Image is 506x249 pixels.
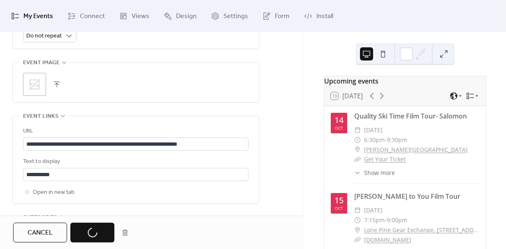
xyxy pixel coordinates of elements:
[132,10,149,23] span: Views
[364,225,479,235] a: Lone Pine Gear Exchange, [STREET_ADDRESS]
[364,145,468,155] a: [PERSON_NAME][GEOGRAPHIC_DATA]
[354,125,361,135] div: ​
[364,215,385,225] span: 7:15pm
[158,3,203,29] a: Design
[26,30,62,42] span: Do not repeat
[354,135,361,145] div: ​
[205,3,254,29] a: Settings
[354,192,460,201] a: [PERSON_NAME] to You Film Tour
[28,228,53,238] span: Cancel
[324,76,486,86] div: Upcoming events
[354,215,361,225] div: ​
[316,10,333,23] span: Install
[364,155,406,163] a: Get Your Ticket
[387,215,407,225] span: 9:00pm
[23,157,247,167] div: Text to display
[23,10,53,23] span: My Events
[298,3,339,29] a: Install
[335,126,343,130] div: Oct
[354,145,361,155] div: ​
[113,3,156,29] a: Views
[354,205,361,215] div: ​
[354,235,361,245] div: ​
[387,135,407,145] span: 9:30pm
[23,73,46,96] div: ;
[33,188,74,198] span: Open in new tab
[335,206,343,210] div: Oct
[176,10,197,23] span: Design
[354,168,361,177] div: ​
[354,225,361,235] div: ​
[364,125,383,135] span: [DATE]
[334,196,344,205] div: 15
[275,10,290,23] span: Form
[23,213,57,223] span: Categories
[23,126,247,136] div: URL
[13,223,67,242] button: Cancel
[364,236,411,244] a: [DOMAIN_NAME]
[23,112,58,121] span: Event links
[364,168,395,177] span: Show more
[256,3,296,29] a: Form
[5,3,59,29] a: My Events
[80,10,105,23] span: Connect
[364,135,385,145] span: 6:30pm
[385,215,387,225] span: -
[61,3,111,29] a: Connect
[364,205,383,215] span: [DATE]
[334,116,344,124] div: 14
[223,10,248,23] span: Settings
[354,112,467,121] a: Quality Ski Time Film Tour- Salomon
[354,154,361,164] div: ​
[385,135,387,145] span: -
[354,168,395,177] button: ​Show more
[23,58,60,68] span: Event image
